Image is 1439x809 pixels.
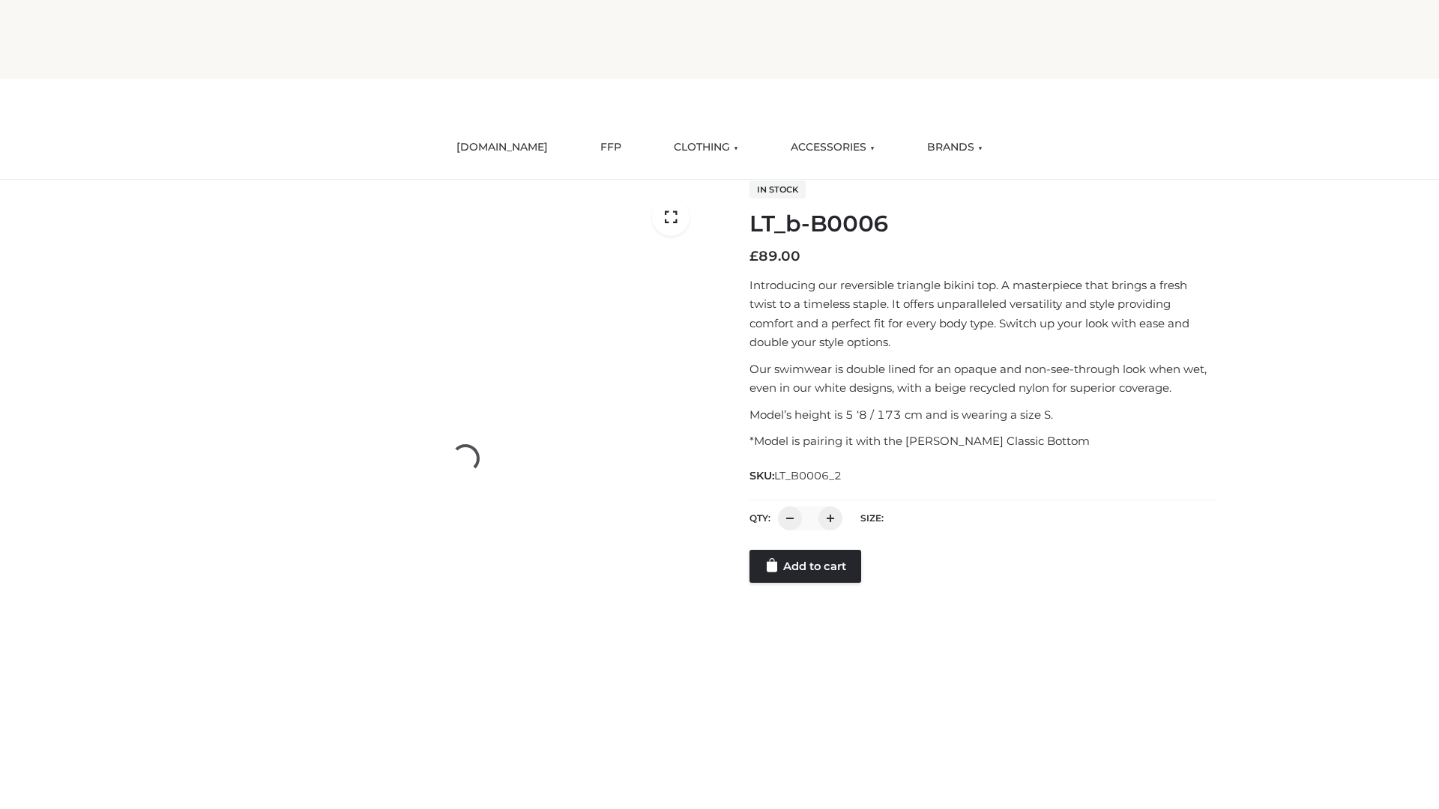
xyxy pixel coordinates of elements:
a: [DOMAIN_NAME] [445,131,559,164]
span: LT_B0006_2 [774,469,842,482]
p: Model’s height is 5 ‘8 / 173 cm and is wearing a size S. [749,405,1216,425]
h1: LT_b-B0006 [749,210,1216,237]
a: CLOTHING [663,131,749,164]
p: *Model is pairing it with the [PERSON_NAME] Classic Bottom [749,431,1216,451]
bdi: 89.00 [749,248,800,264]
p: Introducing our reversible triangle bikini top. A masterpiece that brings a fresh twist to a time... [749,276,1216,352]
label: Size: [860,512,884,524]
a: BRANDS [916,131,994,164]
p: Our swimwear is double lined for an opaque and non-see-through look when wet, even in our white d... [749,360,1216,398]
span: £ [749,248,758,264]
a: Add to cart [749,550,861,583]
span: SKU: [749,467,843,485]
span: In stock [749,181,806,199]
a: ACCESSORIES [779,131,886,164]
a: FFP [589,131,633,164]
label: QTY: [749,512,770,524]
